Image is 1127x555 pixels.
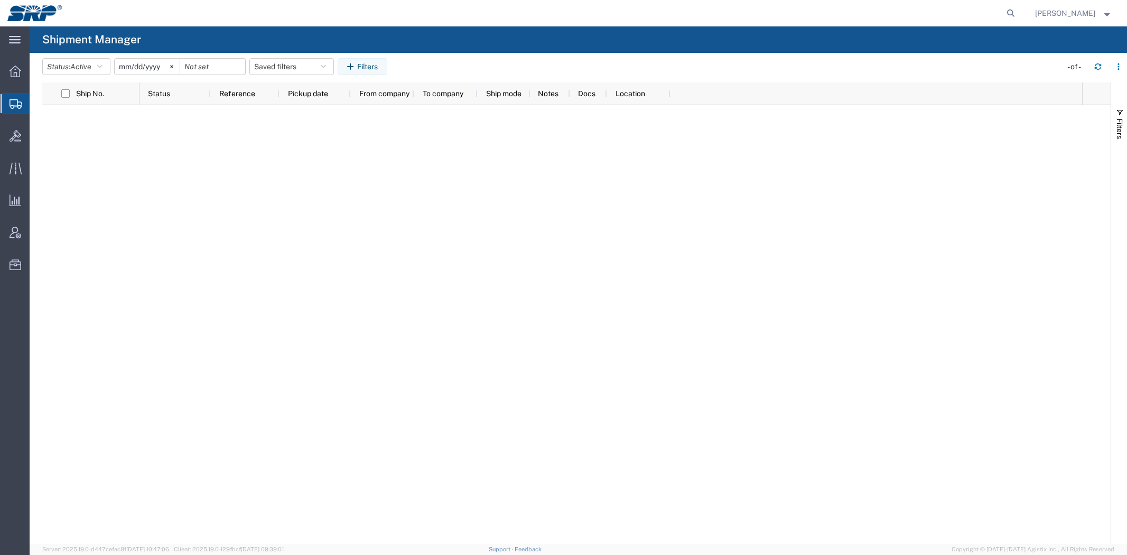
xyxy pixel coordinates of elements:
span: Client: 2025.19.0-129fbcf [174,546,284,552]
span: Reference [219,89,255,98]
button: Filters [338,58,387,75]
button: [PERSON_NAME] [1035,7,1113,20]
span: Pickup date [288,89,328,98]
span: Notes [538,89,558,98]
span: Docs [578,89,595,98]
img: logo [7,5,62,21]
input: Not set [115,59,180,75]
span: To company [423,89,463,98]
span: From company [359,89,409,98]
a: Support [489,546,515,552]
span: [DATE] 09:39:01 [241,546,284,552]
span: Status [148,89,170,98]
span: Filters [1115,118,1124,139]
div: - of - [1067,61,1086,72]
span: Ship No. [76,89,104,98]
span: Server: 2025.19.0-d447cefac8f [42,546,169,552]
span: Copyright © [DATE]-[DATE] Agistix Inc., All Rights Reserved [952,545,1114,554]
span: Active [70,62,91,71]
span: Ship mode [486,89,521,98]
span: Location [616,89,645,98]
span: [DATE] 10:47:06 [126,546,169,552]
button: Saved filters [249,58,334,75]
a: Feedback [515,546,542,552]
h4: Shipment Manager [42,26,141,53]
input: Not set [180,59,245,75]
button: Status:Active [42,58,110,75]
span: Marissa Camacho [1035,7,1095,19]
